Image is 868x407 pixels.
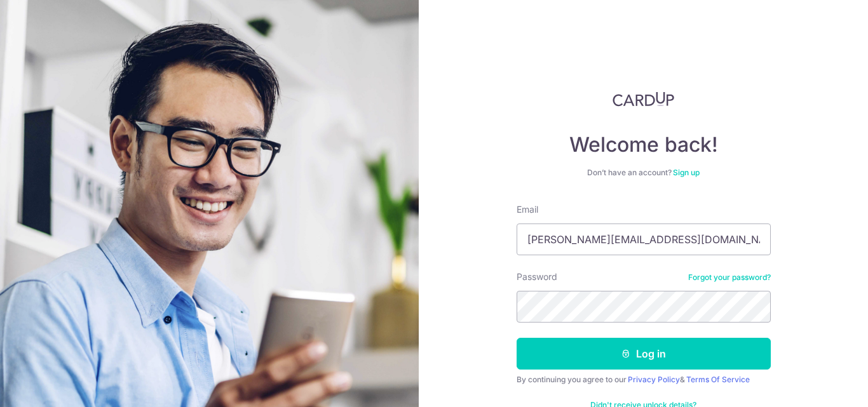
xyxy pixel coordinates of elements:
[688,272,771,283] a: Forgot your password?
[613,91,675,107] img: CardUp Logo
[517,168,771,178] div: Don’t have an account?
[517,132,771,157] h4: Welcome back!
[517,375,771,385] div: By continuing you agree to our &
[517,338,771,370] button: Log in
[517,224,771,255] input: Enter your Email
[628,375,680,384] a: Privacy Policy
[517,270,557,283] label: Password
[517,203,538,216] label: Email
[673,168,700,177] a: Sign up
[686,375,750,384] a: Terms Of Service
